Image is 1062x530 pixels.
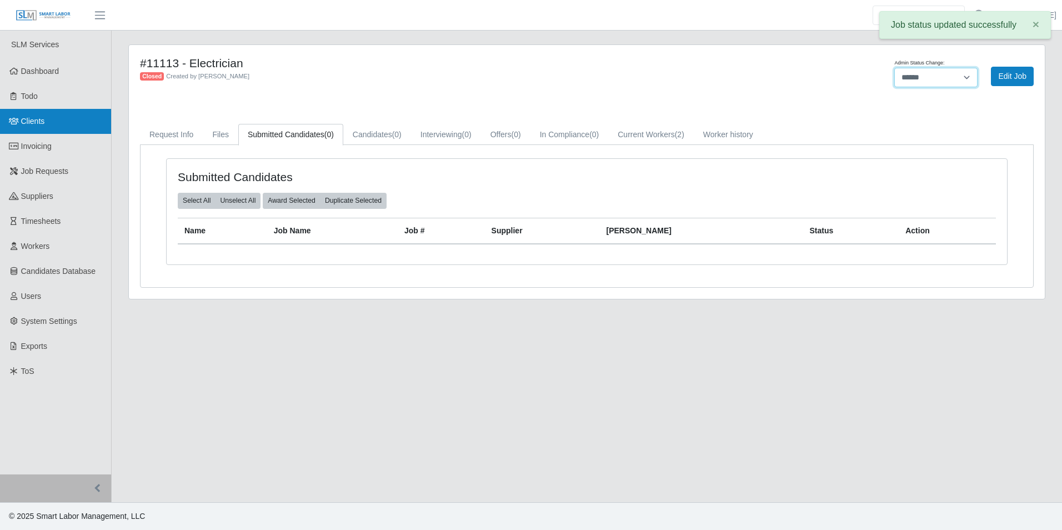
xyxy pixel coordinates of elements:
[675,130,684,139] span: (2)
[462,130,472,139] span: (0)
[178,193,261,208] div: bulk actions
[21,267,96,276] span: Candidates Database
[21,342,47,351] span: Exports
[589,130,599,139] span: (0)
[238,124,343,146] a: Submitted Candidates
[140,56,654,70] h4: #11113 - Electrician
[530,124,609,146] a: In Compliance
[803,218,899,244] th: Status
[485,218,600,244] th: Supplier
[411,124,481,146] a: Interviewing
[166,73,249,79] span: Created by [PERSON_NAME]
[993,9,1056,21] a: [PERSON_NAME]
[178,170,509,184] h4: Submitted Candidates
[608,124,694,146] a: Current Workers
[263,193,387,208] div: bulk actions
[21,217,61,226] span: Timesheets
[21,117,45,126] span: Clients
[263,193,320,208] button: Award Selected
[879,11,1051,39] div: Job status updated successfully
[21,317,77,326] span: System Settings
[178,193,216,208] button: Select All
[21,367,34,376] span: ToS
[178,218,267,244] th: Name
[21,92,38,101] span: Todo
[21,67,59,76] span: Dashboard
[140,124,203,146] a: Request Info
[694,124,763,146] a: Worker history
[343,124,411,146] a: Candidates
[894,59,944,67] label: Admin Status Change:
[21,142,52,151] span: Invoicing
[991,67,1034,86] a: Edit Job
[9,512,145,521] span: © 2025 Smart Labor Management, LLC
[21,242,50,251] span: Workers
[11,40,59,49] span: SLM Services
[21,167,69,176] span: Job Requests
[320,193,387,208] button: Duplicate Selected
[873,6,965,25] input: Search
[267,218,398,244] th: Job Name
[600,218,803,244] th: [PERSON_NAME]
[392,130,402,139] span: (0)
[16,9,71,22] img: SLM Logo
[21,292,42,301] span: Users
[512,130,521,139] span: (0)
[203,124,238,146] a: Files
[481,124,530,146] a: Offers
[140,72,164,81] span: Closed
[398,218,485,244] th: Job #
[324,130,334,139] span: (0)
[21,192,53,201] span: Suppliers
[899,218,996,244] th: Action
[215,193,261,208] button: Unselect All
